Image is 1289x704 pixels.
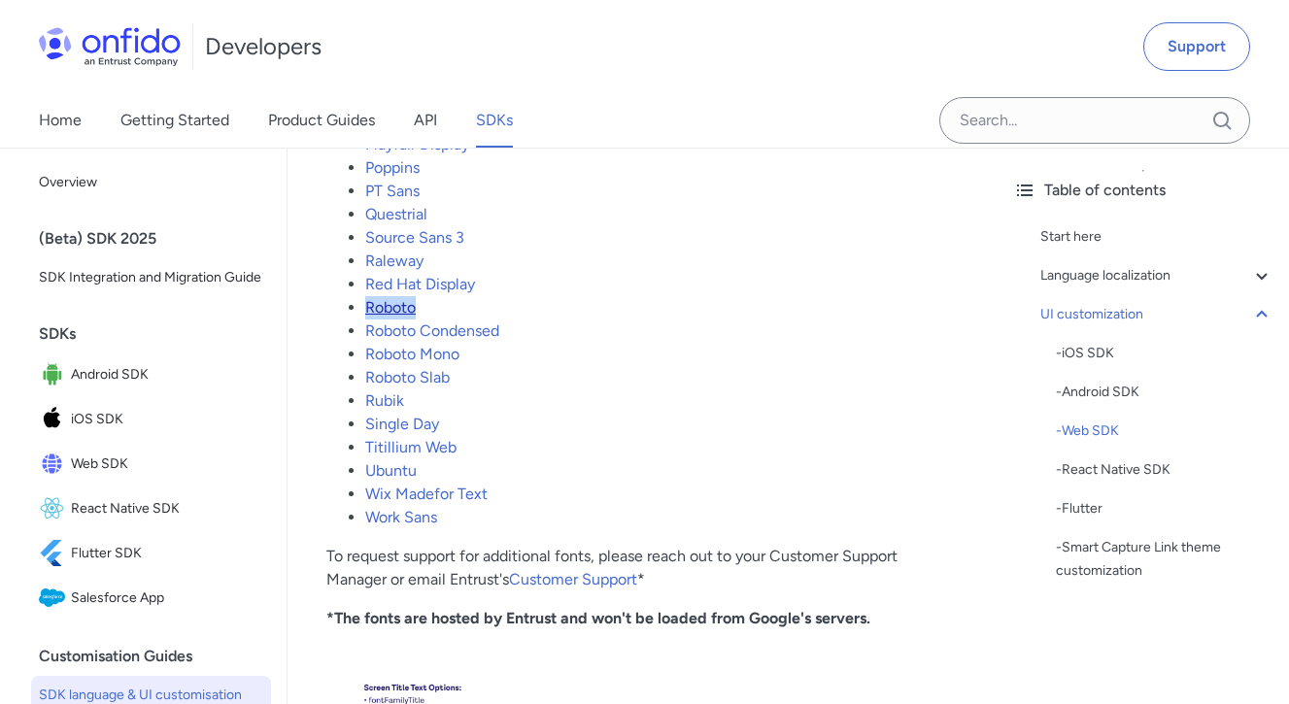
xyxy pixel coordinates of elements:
[1056,536,1273,583] div: - Smart Capture Link theme customization
[365,298,416,317] a: Roboto
[1056,419,1273,443] div: - Web SDK
[365,438,457,456] a: Titillium Web
[365,205,427,223] a: Questrial
[39,540,71,567] img: IconFlutter SDK
[1040,264,1273,287] a: Language localization
[71,540,263,567] span: Flutter SDK
[365,182,420,200] a: PT Sans
[1056,342,1273,365] div: - iOS SDK
[509,570,637,588] a: Customer Support
[326,545,959,591] p: To request support for additional fonts, please reach out to your Customer Support Manager or ema...
[31,532,271,575] a: IconFlutter SDKFlutter SDK
[476,93,513,148] a: SDKs
[365,228,464,247] a: Source Sans 3
[1056,497,1273,520] a: -Flutter
[365,321,499,340] a: Roboto Condensed
[365,508,437,526] a: Work Sans
[1056,381,1273,404] a: -Android SDK
[414,93,437,148] a: API
[39,27,181,66] img: Onfido Logo
[39,361,71,388] img: IconAndroid SDK
[1143,22,1250,71] a: Support
[365,158,420,177] a: Poppins
[71,585,263,612] span: Salesforce App
[39,219,279,258] div: (Beta) SDK 2025
[1056,381,1273,404] div: - Android SDK
[365,485,488,503] a: Wix Madefor Text
[71,361,263,388] span: Android SDK
[1056,536,1273,583] a: -Smart Capture Link theme customization
[31,353,271,396] a: IconAndroid SDKAndroid SDK
[326,609,870,627] strong: *The fonts are hosted by Entrust and won't be loaded from Google's servers.
[39,637,279,676] div: Customisation Guides
[268,93,375,148] a: Product Guides
[31,577,271,620] a: IconSalesforce AppSalesforce App
[1056,458,1273,482] a: -React Native SDK
[365,251,424,270] a: Raleway
[365,415,439,433] a: Single Day
[39,171,263,194] span: Overview
[365,368,450,386] a: Roboto Slab
[1013,179,1273,202] div: Table of contents
[1056,497,1273,520] div: - Flutter
[1056,458,1273,482] div: - React Native SDK
[39,266,263,289] span: SDK Integration and Migration Guide
[71,495,263,522] span: React Native SDK
[120,93,229,148] a: Getting Started
[39,315,279,353] div: SDKs
[39,495,71,522] img: IconReact Native SDK
[39,406,71,433] img: IconiOS SDK
[365,391,404,410] a: Rubik
[39,451,71,478] img: IconWeb SDK
[939,97,1250,144] input: Onfido search input field
[71,451,263,478] span: Web SDK
[31,258,271,297] a: SDK Integration and Migration Guide
[365,461,417,480] a: Ubuntu
[39,93,82,148] a: Home
[31,398,271,441] a: IconiOS SDKiOS SDK
[1040,303,1273,326] a: UI customization
[1040,225,1273,249] a: Start here
[31,163,271,202] a: Overview
[31,487,271,530] a: IconReact Native SDKReact Native SDK
[1056,342,1273,365] a: -iOS SDK
[365,345,459,363] a: Roboto Mono
[31,443,271,486] a: IconWeb SDKWeb SDK
[1056,419,1273,443] a: -Web SDK
[365,275,475,293] a: Red Hat Display
[39,585,71,612] img: IconSalesforce App
[205,31,322,62] h1: Developers
[71,406,263,433] span: iOS SDK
